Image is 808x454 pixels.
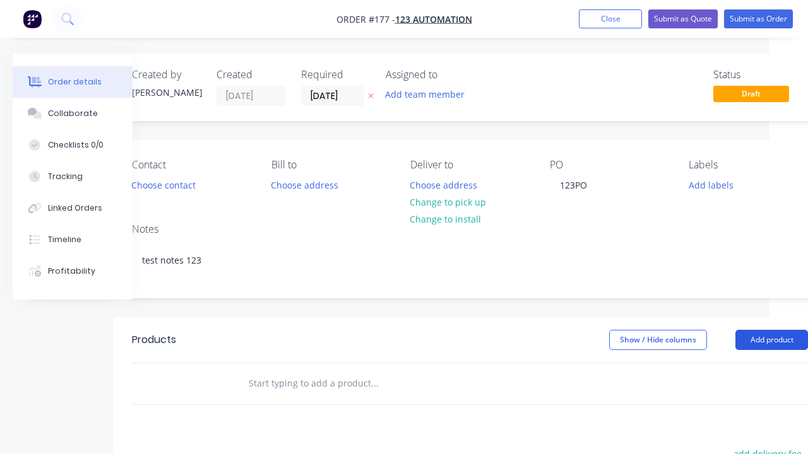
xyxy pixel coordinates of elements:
[579,9,642,28] button: Close
[271,159,391,171] div: Bill to
[48,171,83,182] div: Tracking
[336,13,395,25] span: Order #177 -
[48,234,81,245] div: Timeline
[682,176,740,193] button: Add labels
[410,159,530,171] div: Deliver to
[48,76,102,88] div: Order details
[48,202,102,214] div: Linked Orders
[13,98,133,129] button: Collaborate
[13,129,133,161] button: Checklists 0/0
[264,176,345,193] button: Choose address
[13,192,133,224] button: Linked Orders
[132,69,201,81] div: Created by
[403,176,484,193] button: Choose address
[13,66,133,98] button: Order details
[48,108,98,119] div: Collaborate
[550,159,669,171] div: PO
[132,86,201,99] div: [PERSON_NAME]
[48,139,104,151] div: Checklists 0/0
[386,69,512,81] div: Assigned to
[248,371,501,396] input: Start typing to add a product...
[125,176,203,193] button: Choose contact
[217,69,286,81] div: Created
[132,332,176,347] div: Products
[23,9,42,28] img: Factory
[403,194,493,211] button: Change to pick up
[735,330,808,350] button: Add product
[13,255,133,287] button: Profitability
[301,69,371,81] div: Required
[648,9,718,28] button: Submit as Quote
[713,69,808,81] div: Status
[395,13,472,25] a: 123 Automation
[609,330,707,350] button: Show / Hide columns
[689,159,808,171] div: Labels
[550,176,597,194] div: 123PO
[379,86,472,103] button: Add team member
[13,161,133,192] button: Tracking
[48,265,95,277] div: Profitability
[132,241,808,279] div: test notes 123
[132,159,251,171] div: Contact
[132,223,808,235] div: Notes
[713,86,789,102] span: Draft
[403,211,488,228] button: Change to install
[13,224,133,255] button: Timeline
[386,86,472,103] button: Add team member
[724,9,793,28] button: Submit as Order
